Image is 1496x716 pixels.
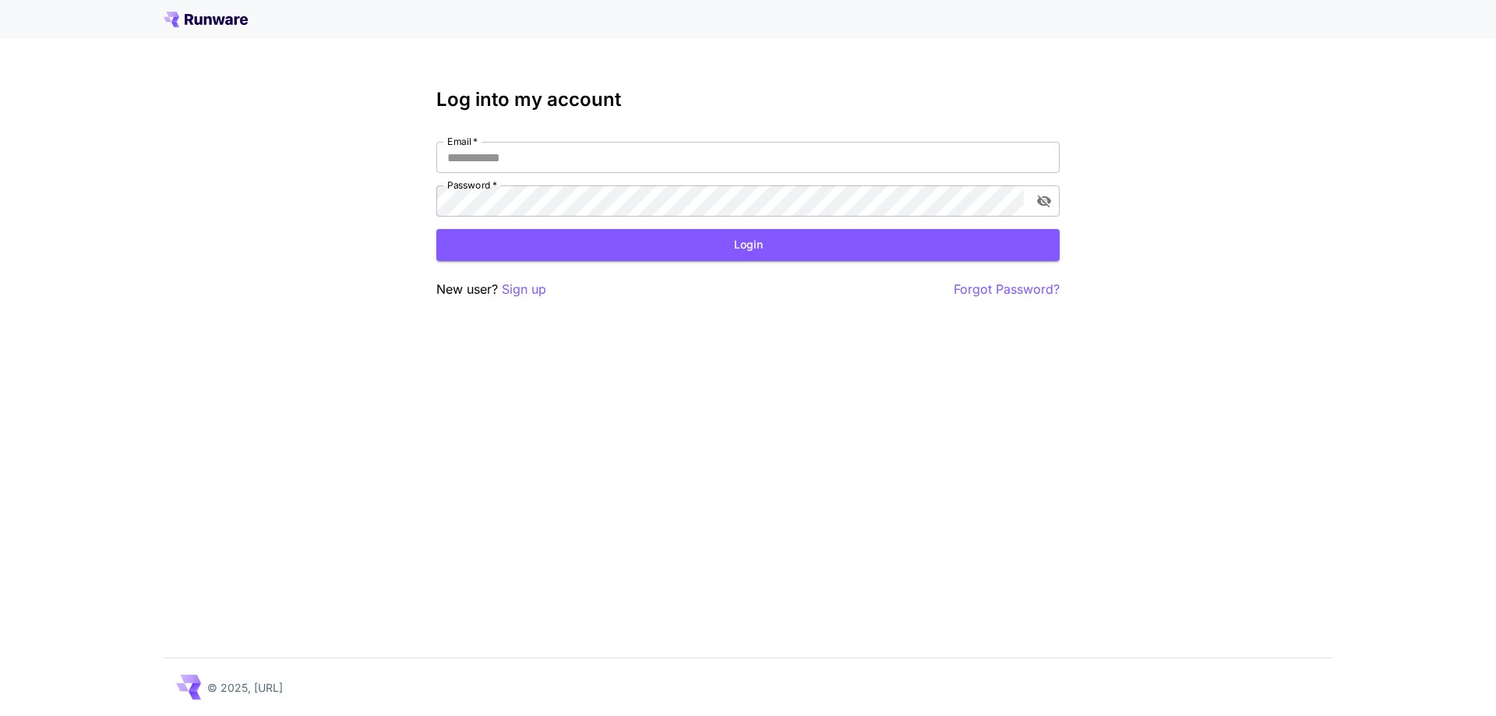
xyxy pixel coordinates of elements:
[447,135,478,148] label: Email
[502,280,546,299] button: Sign up
[436,229,1060,261] button: Login
[436,280,546,299] p: New user?
[954,280,1060,299] button: Forgot Password?
[436,89,1060,111] h3: Log into my account
[1030,187,1058,215] button: toggle password visibility
[207,679,283,696] p: © 2025, [URL]
[447,178,497,192] label: Password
